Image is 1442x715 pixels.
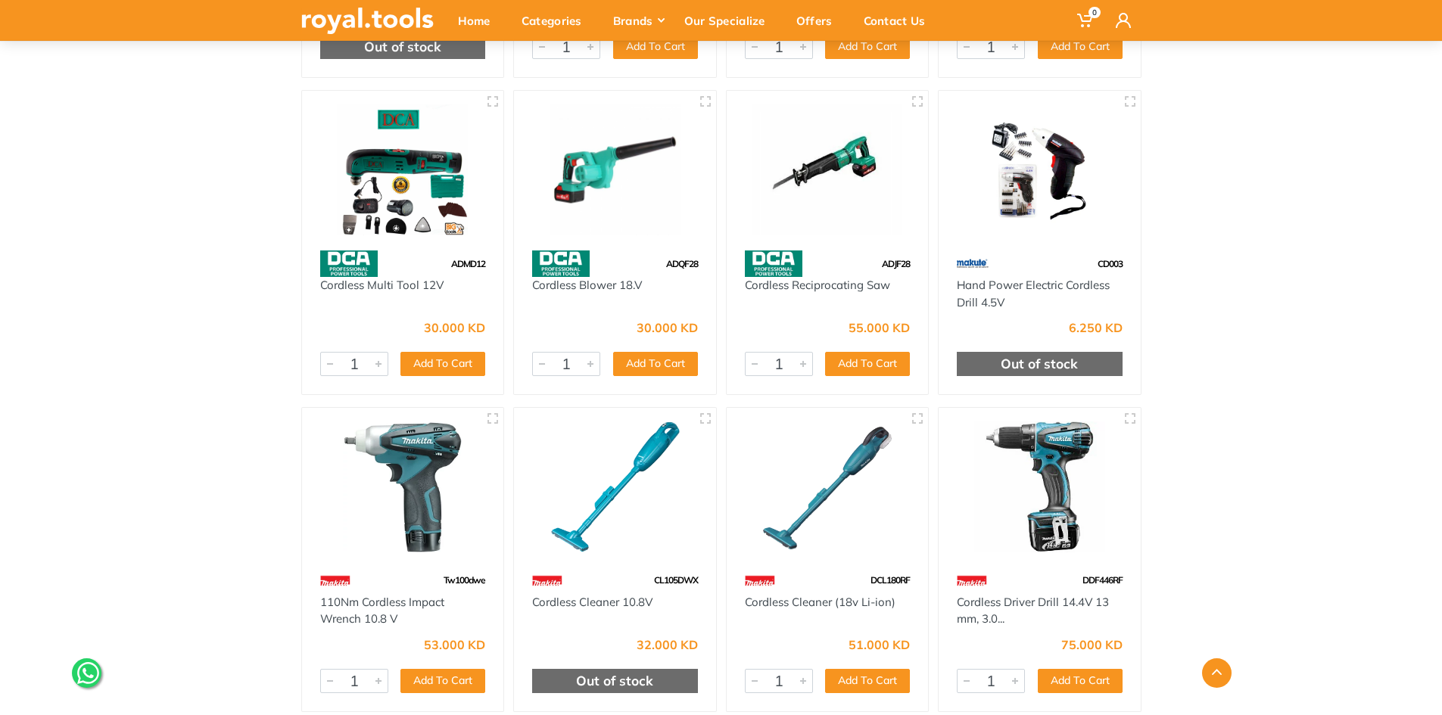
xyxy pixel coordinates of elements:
[1089,7,1101,18] span: 0
[451,258,485,269] span: ADMD12
[613,35,698,59] button: Add To Cart
[666,258,698,269] span: ADQF28
[424,639,485,651] div: 53.000 KD
[320,250,378,277] img: 58.webp
[603,5,674,36] div: Brands
[528,104,702,235] img: Royal Tools - Cordless Blower 18.V
[825,35,910,59] button: Add To Cart
[637,322,698,334] div: 30.000 KD
[1082,574,1123,586] span: DDF446RF
[957,567,987,594] img: 42.webp
[320,595,444,626] a: 110Nm Cordless Impact Wrench 10.8 V
[745,278,890,292] a: Cordless Reciprocating Saw
[882,258,910,269] span: ADJF28
[1069,322,1123,334] div: 6.250 KD
[674,5,786,36] div: Our Specialize
[444,574,485,586] span: Tw100dwe
[745,567,775,594] img: 42.webp
[532,567,562,594] img: 42.webp
[316,104,491,235] img: Royal Tools - Cordless Multi Tool 12V
[320,278,444,292] a: Cordless Multi Tool 12V
[952,421,1127,552] img: Royal Tools - Cordless Driver Drill 14.4V 13 mm, 3.0 Ah
[740,104,915,235] img: Royal Tools - Cordless Reciprocating Saw
[853,5,946,36] div: Contact Us
[745,595,895,609] a: Cordless Cleaner (18v Li-ion)
[654,574,698,586] span: CL105DWX
[320,567,350,594] img: 42.webp
[870,574,910,586] span: DCL180RF
[637,639,698,651] div: 32.000 KD
[301,8,434,34] img: royal.tools Logo
[447,5,511,36] div: Home
[957,595,1109,626] a: Cordless Driver Drill 14.4V 13 mm, 3.0...
[320,35,486,59] div: Out of stock
[849,322,910,334] div: 55.000 KD
[613,352,698,376] button: Add To Cart
[849,639,910,651] div: 51.000 KD
[957,278,1110,309] a: Hand Power Electric Cordless Drill 4.5V
[957,250,989,277] img: 59.webp
[745,250,802,277] img: 58.webp
[400,352,485,376] button: Add To Cart
[952,104,1127,235] img: Royal Tools - Hand Power Electric Cordless Drill 4.5V
[424,322,485,334] div: 30.000 KD
[825,352,910,376] button: Add To Cart
[740,421,915,552] img: Royal Tools - Cordless Cleaner (18v Li-ion)
[1061,639,1123,651] div: 75.000 KD
[532,595,652,609] a: Cordless Cleaner 10.8V
[1038,35,1123,59] button: Add To Cart
[532,250,590,277] img: 58.webp
[786,5,853,36] div: Offers
[532,278,642,292] a: Cordless Blower 18.V
[316,421,491,552] img: Royal Tools - 110Nm Cordless Impact Wrench 10.8 V
[511,5,603,36] div: Categories
[957,352,1123,376] div: Out of stock
[1098,258,1123,269] span: CD003
[528,421,702,552] img: Royal Tools - Cordless Cleaner 10.8V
